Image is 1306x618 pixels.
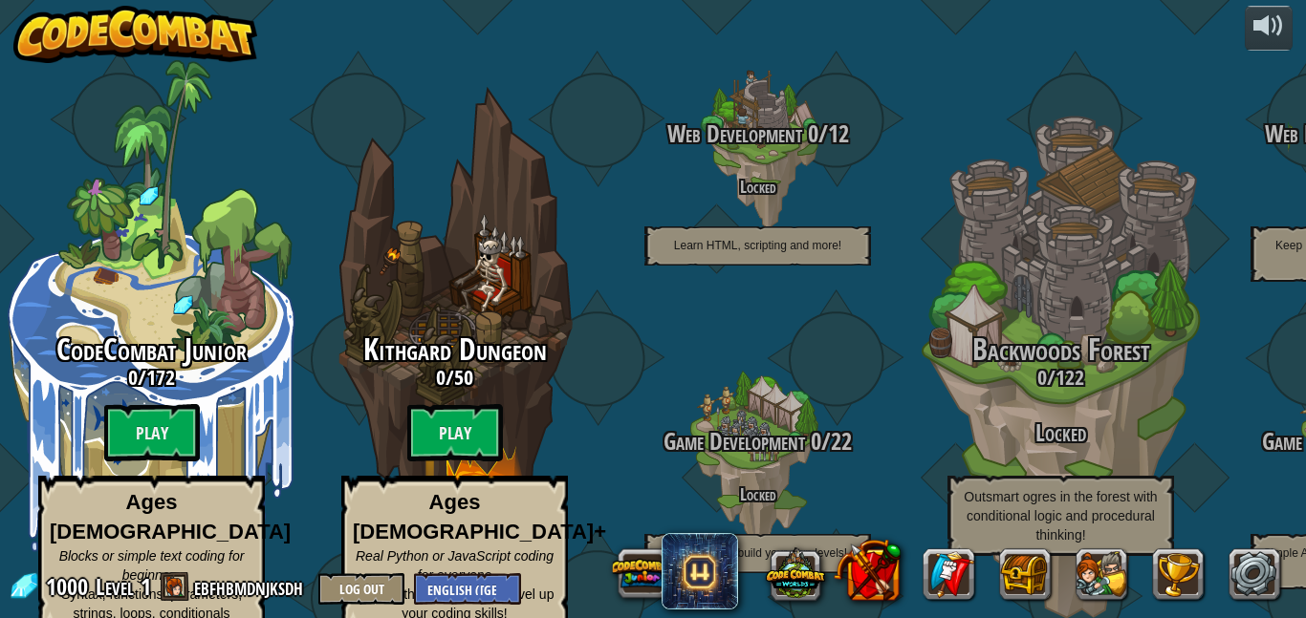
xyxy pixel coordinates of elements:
[407,404,503,461] btn: Play
[805,425,821,458] span: 0
[141,571,151,602] span: 1
[363,329,547,370] span: Kithgard Dungeon
[664,425,805,458] span: Game Development
[802,117,818,150] span: 0
[436,363,446,392] span: 0
[606,178,909,196] h4: Locked
[454,363,473,392] span: 50
[667,117,802,150] span: Web Development
[303,366,606,389] h3: /
[972,329,1150,370] span: Backwoods Forest
[353,490,606,543] strong: Ages [DEMOGRAPHIC_DATA]+
[606,121,909,147] h3: /
[356,548,554,583] span: Real Python or JavaScript coding for everyone
[828,117,849,150] span: 12
[606,429,909,455] h3: /
[964,489,1157,543] span: Outsmart ogres in the forest with conditional logic and procedural thinking!
[1245,6,1293,51] button: Adjust volume
[1037,363,1047,392] span: 0
[831,425,852,458] span: 22
[194,571,309,602] a: ebfhbmdnjksdh
[318,573,404,605] button: Log Out
[50,490,291,543] strong: Ages [DEMOGRAPHIC_DATA]
[59,548,245,583] span: Blocks or simple text coding for beginners
[56,329,247,370] span: CodeCombat Junior
[104,404,200,461] btn: Play
[674,239,841,252] span: Learn HTML, scripting and more!
[606,485,909,503] h4: Locked
[96,571,134,603] span: Level
[909,366,1212,389] h3: /
[909,420,1212,446] h3: Locked
[13,6,258,63] img: CodeCombat - Learn how to code by playing a game
[146,363,175,392] span: 172
[46,571,94,602] span: 1000
[1056,363,1084,392] span: 122
[128,363,138,392] span: 0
